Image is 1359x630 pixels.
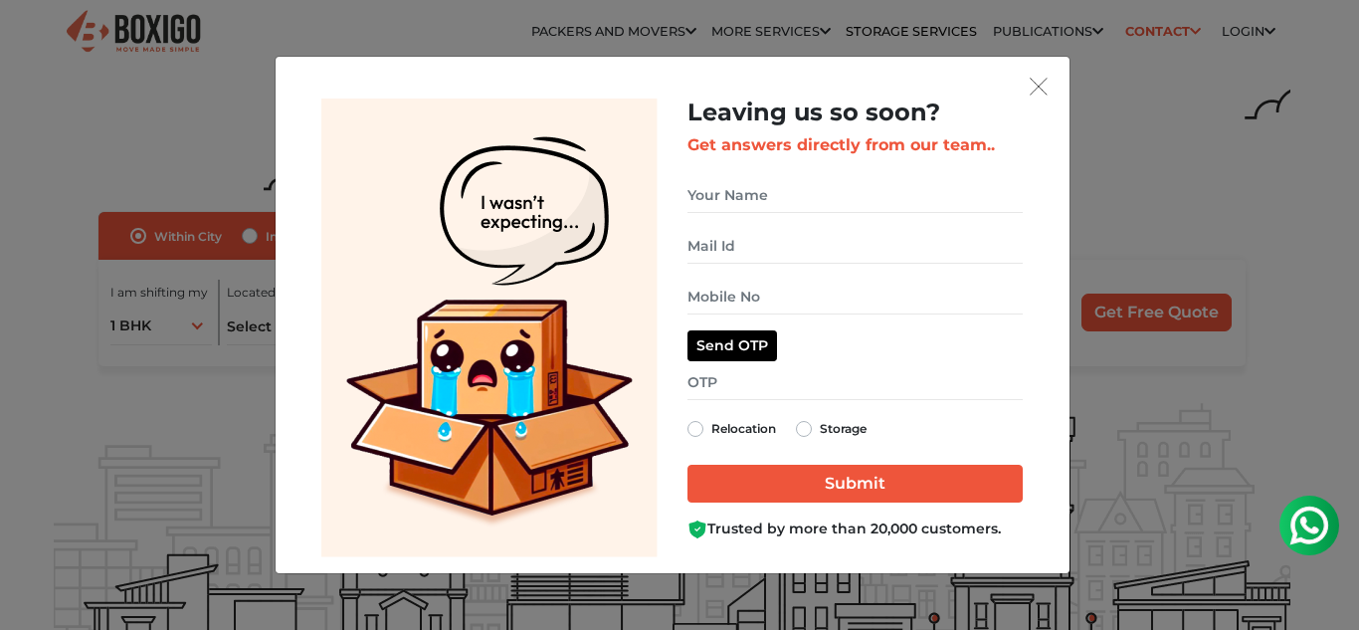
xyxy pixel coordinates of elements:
[687,519,1023,539] div: Trusted by more than 20,000 customers.
[820,417,867,441] label: Storage
[687,280,1023,315] input: Mobile No
[20,20,60,60] img: whatsapp-icon.svg
[687,330,777,361] button: Send OTP
[711,417,776,441] label: Relocation
[687,229,1023,264] input: Mail Id
[687,365,1023,400] input: OTP
[687,135,1023,154] h3: Get answers directly from our team..
[687,465,1023,503] input: Submit
[687,99,1023,127] h2: Leaving us so soon?
[687,520,707,539] img: Boxigo Customer Shield
[321,99,658,557] img: Lead Welcome Image
[1030,78,1048,96] img: exit
[687,178,1023,213] input: Your Name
